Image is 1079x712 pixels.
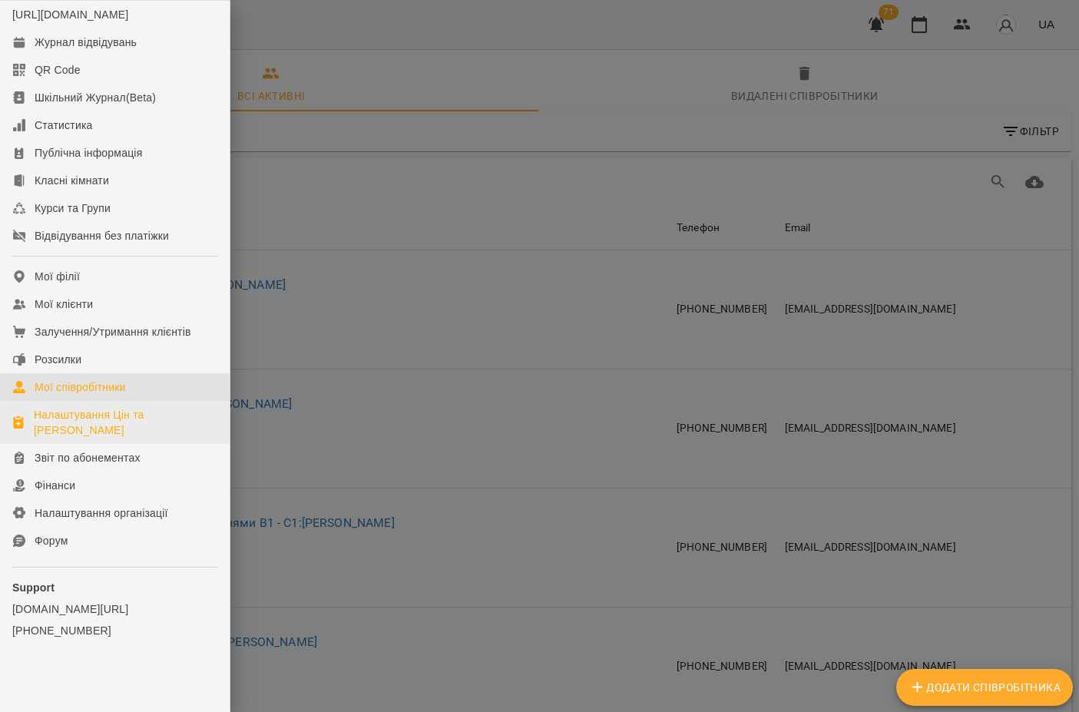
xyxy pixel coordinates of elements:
p: Support [12,580,217,595]
div: Звіт по абонементах [35,450,141,465]
div: Мої філії [35,269,80,284]
button: Додати співробітника [896,669,1073,706]
div: QR Code [35,62,81,78]
div: Залучення/Утримання клієнтів [35,324,191,339]
div: Мої співробітники [35,379,126,395]
a: [PHONE_NUMBER] [12,623,217,638]
div: Форум [35,533,68,548]
div: Курси та Групи [35,200,111,216]
div: Фінанси [35,478,75,493]
div: Відвідування без платіжки [35,228,169,243]
div: Журнал відвідувань [35,35,137,50]
span: Додати співробітника [909,678,1061,697]
div: Налаштування Цін та [PERSON_NAME] [34,407,217,438]
div: Класні кімнати [35,173,109,188]
div: Статистика [35,118,93,133]
a: [DOMAIN_NAME][URL] [12,601,217,617]
div: Мої клієнти [35,296,93,312]
a: [URL][DOMAIN_NAME] [12,8,128,21]
div: Розсилки [35,352,81,367]
div: Налаштування організації [35,505,168,521]
div: Шкільний Журнал(Beta) [35,90,156,105]
div: Публічна інформація [35,145,142,161]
